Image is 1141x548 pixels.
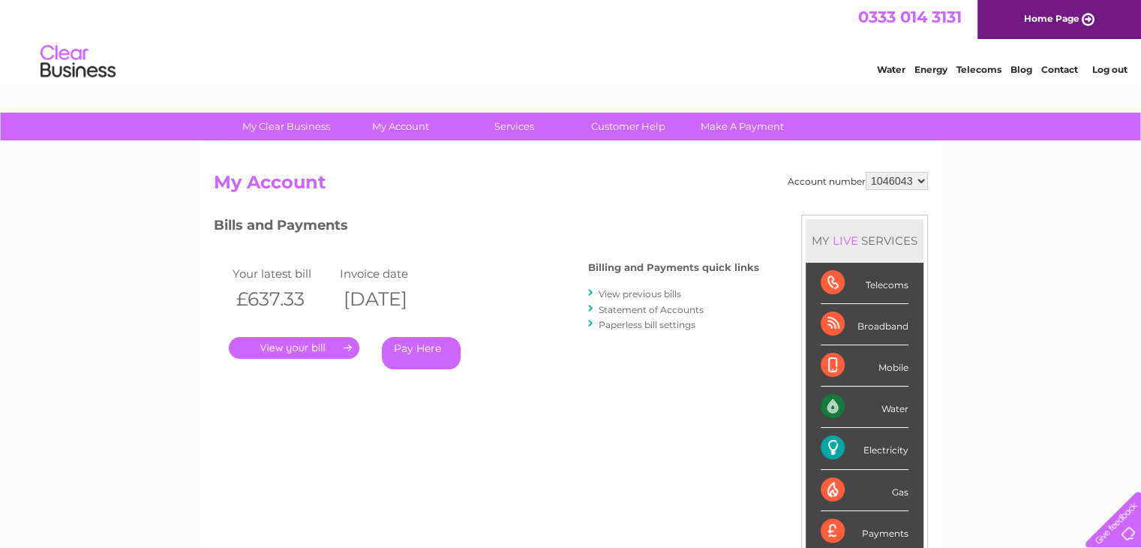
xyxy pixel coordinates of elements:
[821,304,908,345] div: Broadband
[382,337,461,369] a: Pay Here
[914,64,947,75] a: Energy
[599,288,681,300] a: View previous bills
[821,263,908,304] div: Telecoms
[224,113,348,140] a: My Clear Business
[806,219,923,262] div: MY SERVICES
[217,8,926,73] div: Clear Business is a trading name of Verastar Limited (registered in [GEOGRAPHIC_DATA] No. 3667643...
[599,319,695,330] a: Paperless bill settings
[680,113,804,140] a: Make A Payment
[877,64,905,75] a: Water
[566,113,690,140] a: Customer Help
[1041,64,1078,75] a: Contact
[1010,64,1032,75] a: Blog
[214,172,928,200] h2: My Account
[452,113,576,140] a: Services
[788,172,928,190] div: Account number
[336,263,444,284] td: Invoice date
[588,262,759,273] h4: Billing and Payments quick links
[40,39,116,85] img: logo.png
[229,284,337,315] th: £637.33
[956,64,1001,75] a: Telecoms
[1091,64,1127,75] a: Log out
[821,428,908,469] div: Electricity
[338,113,462,140] a: My Account
[229,337,359,359] a: .
[821,345,908,387] div: Mobile
[229,263,337,284] td: Your latest bill
[821,387,908,428] div: Water
[214,215,759,241] h3: Bills and Payments
[830,233,861,248] div: LIVE
[858,8,962,26] a: 0333 014 3131
[336,284,444,315] th: [DATE]
[821,470,908,511] div: Gas
[599,304,704,315] a: Statement of Accounts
